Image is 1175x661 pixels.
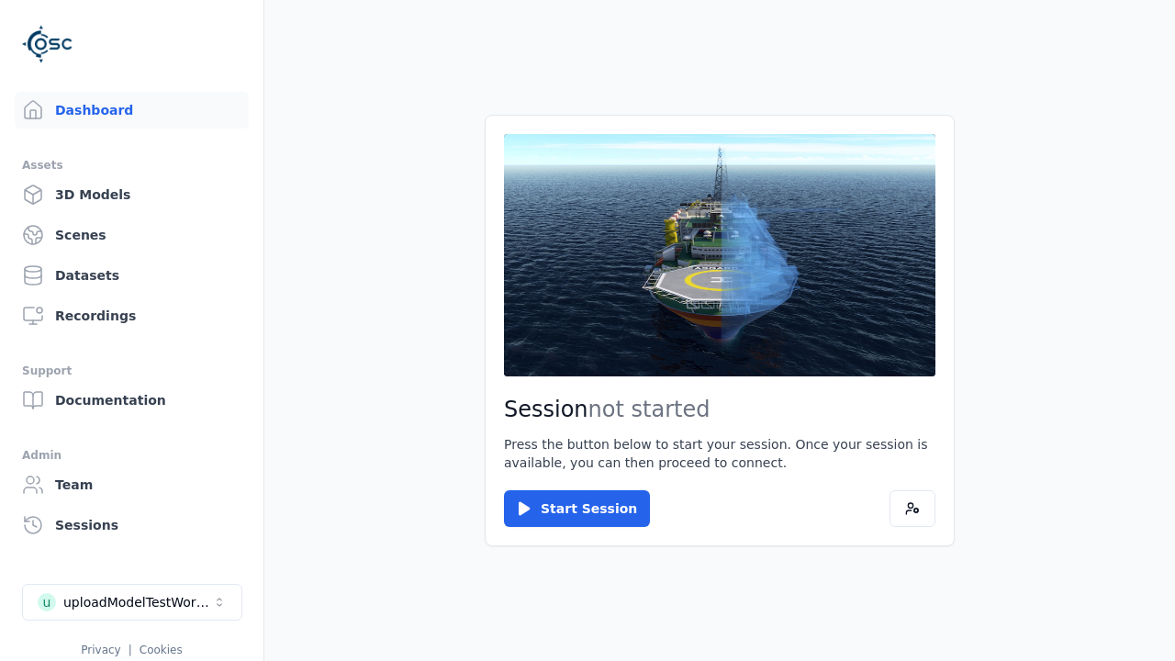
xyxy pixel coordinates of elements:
div: u [38,593,56,611]
div: Support [22,360,241,382]
button: Select a workspace [22,584,242,621]
a: Cookies [140,644,183,656]
h2: Session [504,395,935,424]
a: Team [15,466,249,503]
a: Sessions [15,507,249,543]
div: Assets [22,154,241,176]
a: Dashboard [15,92,249,129]
div: Admin [22,444,241,466]
img: Logo [22,18,73,70]
span: not started [588,397,711,422]
a: Privacy [81,644,120,656]
a: Documentation [15,382,249,419]
a: Datasets [15,257,249,294]
a: 3D Models [15,176,249,213]
div: uploadModelTestWorkspace [63,593,212,611]
a: Scenes [15,217,249,253]
span: | [129,644,132,656]
p: Press the button below to start your session. Once your session is available, you can then procee... [504,435,935,472]
button: Start Session [504,490,650,527]
a: Recordings [15,297,249,334]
